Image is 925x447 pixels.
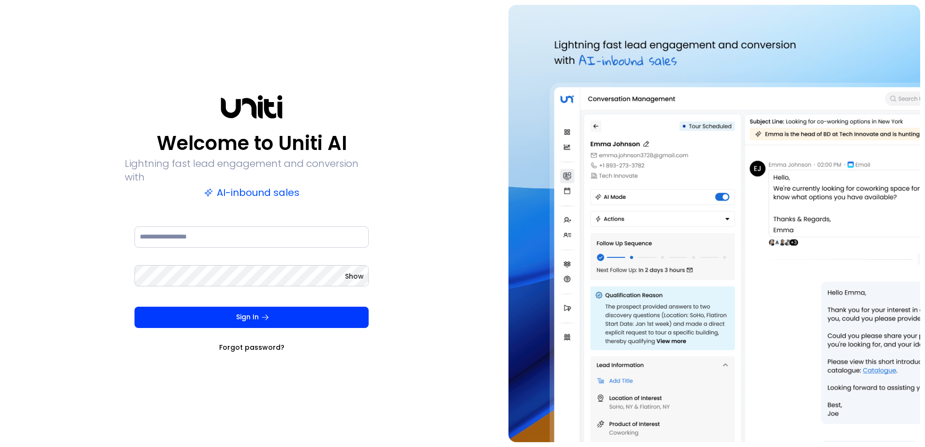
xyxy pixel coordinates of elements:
a: Forgot password? [219,343,284,352]
p: AI-inbound sales [204,186,299,199]
p: Lightning fast lead engagement and conversion with [125,157,378,184]
button: Sign In [134,307,369,328]
p: Welcome to Uniti AI [157,132,347,155]
button: Show [345,271,364,281]
img: auth-hero.png [508,5,920,442]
